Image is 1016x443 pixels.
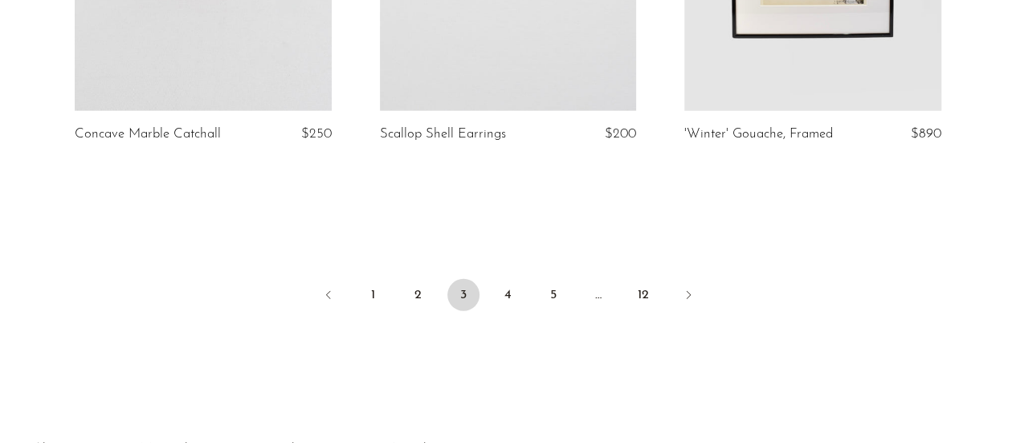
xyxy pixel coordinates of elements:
[357,279,390,311] a: 1
[537,279,569,311] a: 5
[447,279,479,311] span: 3
[380,127,506,142] a: Scallop Shell Earrings
[672,279,704,314] a: Next
[312,279,345,314] a: Previous
[582,279,614,311] span: …
[402,279,435,311] a: 2
[492,279,524,311] a: 4
[684,127,833,142] a: 'Winter' Gouache, Framed
[627,279,659,311] a: 12
[911,127,941,141] span: $890
[301,127,332,141] span: $250
[605,127,636,141] span: $200
[75,127,221,142] a: Concave Marble Catchall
